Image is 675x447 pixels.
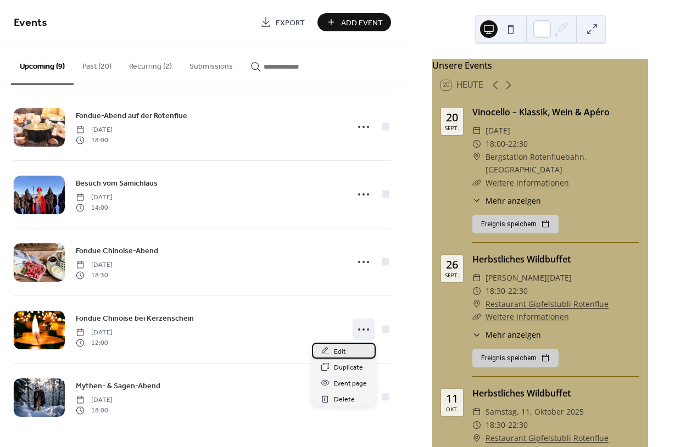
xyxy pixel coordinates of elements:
a: Besuch vom Samichlaus [76,177,158,189]
span: 22:30 [508,284,528,298]
a: Herbstliches Wildbuffet [472,387,571,399]
span: [DATE] [76,260,113,270]
span: 18:00 [76,405,113,415]
button: Add Event [317,13,391,31]
button: Ereignis speichern [472,349,559,367]
div: ​ [472,432,481,445]
button: Ereignis speichern [472,215,559,233]
span: Besuch vom Samichlaus [76,178,158,189]
button: ​Mehr anzeigen [472,195,541,206]
a: Restaurant Gipfelstubli Rotenflue [486,432,609,445]
span: Export [276,17,305,29]
span: 18:30 [76,270,113,280]
div: Sept. [445,125,459,131]
div: 11 [446,393,458,404]
span: Duplicate [334,362,363,373]
div: ​ [472,176,481,189]
button: Recurring (2) [120,44,181,83]
button: Upcoming (9) [11,44,74,85]
div: ​ [472,150,481,164]
div: ​ [472,405,481,418]
a: Export [252,13,313,31]
a: Weitere Informationen [486,311,569,322]
span: Mythen- & Sagen-Abend [76,381,160,392]
span: Edit [334,346,346,357]
span: [DATE] [76,193,113,203]
div: ​ [472,310,481,323]
span: Events [14,12,47,33]
span: - [505,137,508,150]
span: 18:00 [76,135,113,145]
span: Bergstation Rotenfluebahn, [GEOGRAPHIC_DATA] [486,150,639,177]
span: - [505,418,508,432]
div: Okt. [446,406,459,412]
div: ​ [472,284,481,298]
span: Fondue-Abend auf der Rotenflue [76,110,187,122]
a: Fondue Chinoise-Abend [76,244,158,257]
span: 18:30 [486,418,505,432]
span: Add Event [341,17,383,29]
span: 18:30 [486,284,505,298]
span: Delete [334,394,355,405]
div: 26 [446,259,458,270]
span: [DATE] [76,125,113,135]
span: [DATE] [76,328,113,338]
div: ​ [472,418,481,432]
a: Weitere Informationen [486,177,569,188]
a: Vinocello – Klassik, Wein & Apéro [472,106,610,118]
div: ​ [472,329,481,340]
a: Fondue Chinoise bei Kerzenschein [76,312,194,325]
span: Samstag, 11. Oktober 2025 [486,405,584,418]
div: ​ [472,195,481,206]
span: [DATE] [486,124,510,137]
div: ​ [472,137,481,150]
button: Submissions [181,44,242,83]
span: [PERSON_NAME][DATE] [486,271,572,284]
a: Fondue-Abend auf der Rotenflue [76,109,187,122]
span: Mehr anzeigen [486,329,541,340]
span: 14:00 [76,203,113,213]
span: Event page [334,378,367,389]
button: Past (20) [74,44,120,83]
span: 12:00 [76,338,113,348]
span: 22:30 [508,418,528,432]
div: Sept. [445,272,459,278]
span: Mehr anzeigen [486,195,541,206]
span: 18:00 [486,137,505,150]
div: 20 [446,112,458,123]
div: ​ [472,271,481,284]
span: - [505,284,508,298]
span: 22:30 [508,137,528,150]
div: ​ [472,124,481,137]
button: ​Mehr anzeigen [472,329,541,340]
a: Restaurant Gipfelstubli Rotenflue [486,298,609,311]
a: Herbstliches Wildbuffet [472,253,571,265]
span: [DATE] [76,395,113,405]
div: ​ [472,298,481,311]
a: Mythen- & Sagen-Abend [76,379,160,392]
span: Fondue Chinoise-Abend [76,245,158,257]
span: Fondue Chinoise bei Kerzenschein [76,313,194,325]
div: Unsere Events [432,59,648,72]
